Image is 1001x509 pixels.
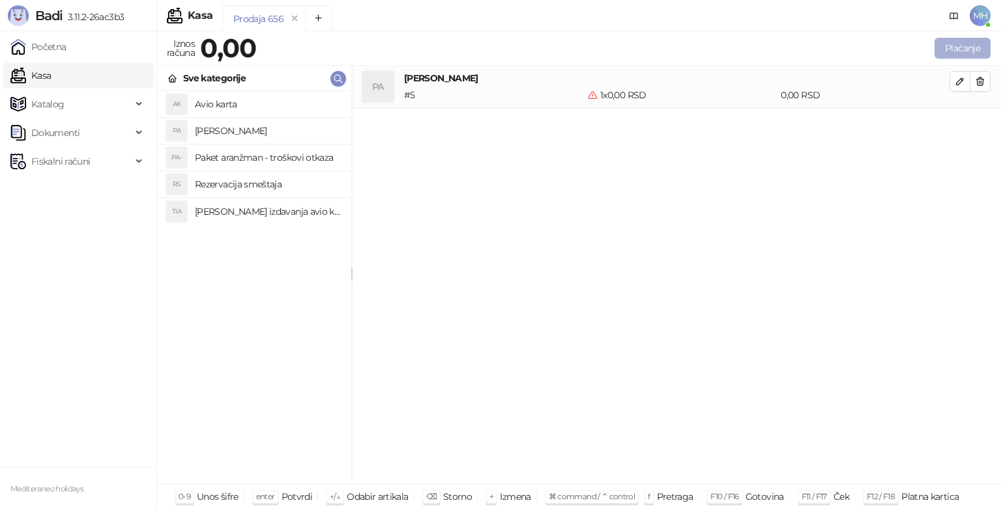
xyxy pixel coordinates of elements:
span: F10 / F16 [710,491,738,501]
div: 1 x 0,00 RSD [585,88,779,102]
span: ⌫ [426,491,437,501]
h4: Avio karta [195,94,341,115]
span: + [489,491,493,501]
div: Odabir artikala [347,488,408,505]
h4: Rezervacija smeštaja [195,174,341,195]
div: Pretraga [657,488,693,505]
span: f [648,491,650,501]
span: F12 / F18 [867,491,895,501]
span: F11 / F17 [802,491,827,501]
button: Add tab [306,5,332,31]
h4: [PERSON_NAME] [404,71,950,85]
span: Badi [35,8,63,23]
span: Fiskalni računi [31,148,90,174]
div: Storno [443,488,472,505]
span: Katalog [31,91,65,117]
div: Prodaja 656 [233,12,283,26]
div: RS [166,174,187,195]
div: Iznos računa [164,35,197,61]
div: Sve kategorije [183,71,246,85]
span: enter [256,491,275,501]
span: 0-9 [179,491,190,501]
button: Plaćanje [935,38,991,59]
small: Mediteraneo holidays [10,484,83,493]
div: PA- [166,147,187,168]
span: ⌘ command / ⌃ control [549,491,635,501]
div: PA [362,71,394,102]
div: Potvrdi [282,488,313,505]
div: Platna kartica [901,488,959,505]
div: PA [166,120,187,141]
strong: 0,00 [200,32,256,64]
a: Kasa [10,62,51,89]
div: Izmena [500,488,530,505]
div: Unos šifre [197,488,239,505]
h4: Paket aranžman - troškovi otkaza [195,147,341,168]
span: 3.11.2-26ac3b3 [63,11,124,23]
div: Gotovina [746,488,784,505]
a: Dokumentacija [944,5,965,26]
h4: [PERSON_NAME] [195,120,341,141]
div: # 5 [401,88,585,102]
div: TIA [166,201,187,222]
button: remove [286,13,303,24]
div: 0,00 RSD [778,88,952,102]
div: Kasa [188,10,212,21]
div: AK [166,94,187,115]
img: Logo [8,5,29,26]
div: grid [157,91,351,484]
span: Dokumenti [31,120,80,146]
a: Početna [10,34,66,60]
h4: [PERSON_NAME] izdavanja avio karta [195,201,341,222]
span: ↑/↓ [330,491,340,501]
div: Ček [834,488,849,505]
span: MH [970,5,991,26]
